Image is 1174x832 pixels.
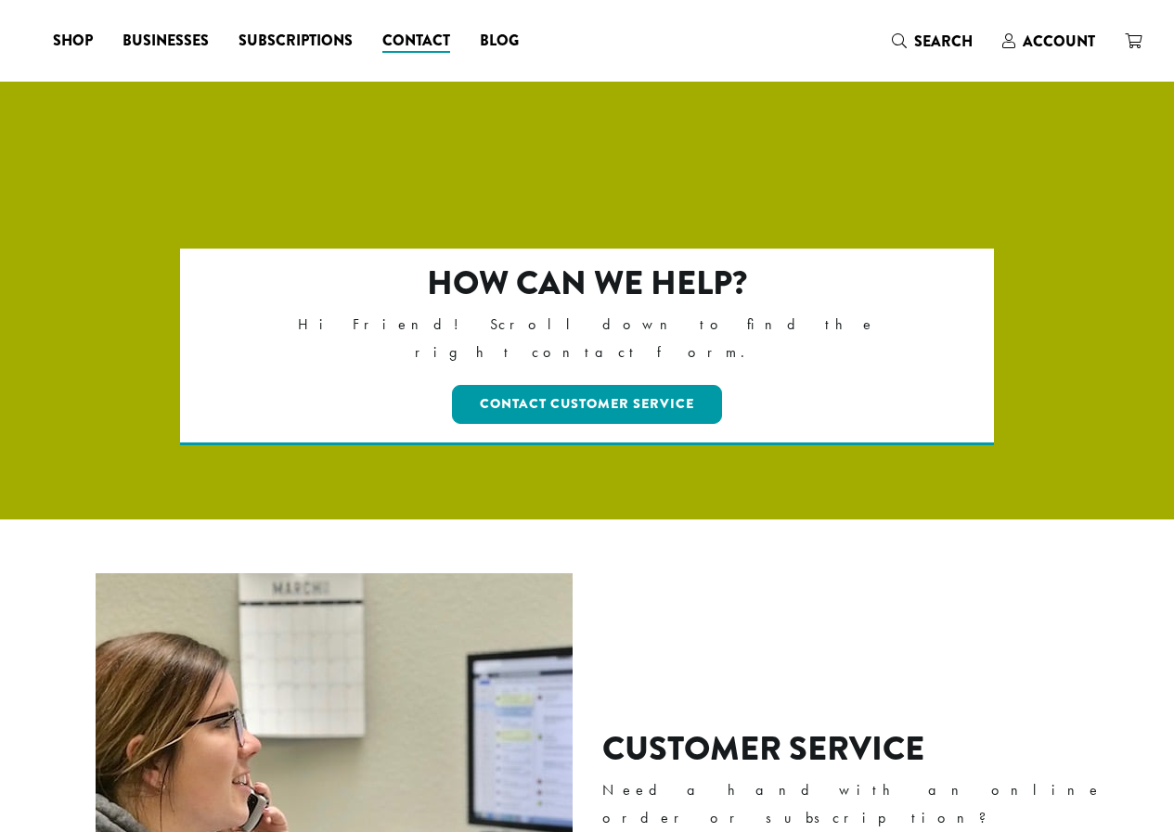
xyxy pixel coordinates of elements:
[260,263,914,303] h2: How can we help?
[123,30,209,53] span: Businesses
[260,311,914,366] p: Hi Friend! Scroll down to find the right contact form.
[914,31,973,52] span: Search
[452,385,722,424] a: Contact Customer Service
[480,30,519,53] span: Blog
[602,776,1130,832] p: Need a hand with an online order or subscription?
[877,26,987,57] a: Search
[38,26,108,56] a: Shop
[53,30,93,53] span: Shop
[239,30,353,53] span: Subscriptions
[1023,31,1095,52] span: Account
[602,729,1130,769] h2: Customer Service
[382,30,450,53] span: Contact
